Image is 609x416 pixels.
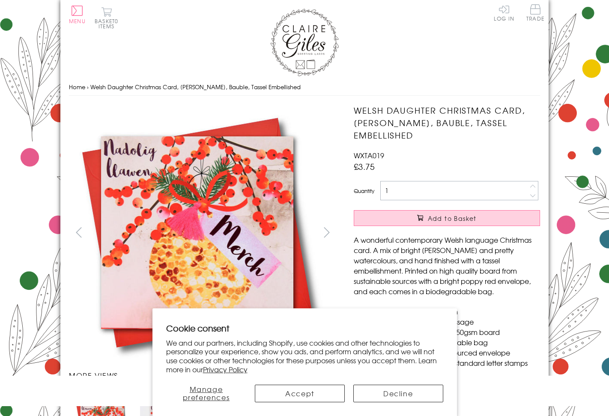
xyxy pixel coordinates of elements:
[354,160,375,172] span: £3.75
[317,223,337,242] button: next
[99,17,118,30] span: 0 items
[494,4,514,21] a: Log In
[166,338,443,374] p: We and our partners, including Shopify, use cookies and other technologies to personalize your ex...
[69,17,86,25] span: Menu
[69,78,540,96] nav: breadcrumbs
[166,385,246,402] button: Manage preferences
[354,150,384,160] span: WXTA019
[69,223,88,242] button: prev
[354,104,540,141] h1: Welsh Daughter Christmas Card, [PERSON_NAME], Bauble, Tassel Embellished
[69,104,326,361] img: Welsh Daughter Christmas Card, Nadolig Llawen Merch, Bauble, Tassel Embellished
[354,187,374,195] label: Quantity
[270,9,339,76] img: Claire Giles Greetings Cards
[69,6,86,24] button: Menu
[354,235,540,296] p: A wonderful contemporary Welsh language Christmas card. A mix of bright [PERSON_NAME] and pretty ...
[90,83,301,91] span: Welsh Daughter Christmas Card, [PERSON_NAME], Bauble, Tassel Embellished
[87,83,89,91] span: ›
[183,384,230,402] span: Manage preferences
[526,4,544,23] a: Trade
[69,83,85,91] a: Home
[526,4,544,21] span: Trade
[255,385,345,402] button: Accept
[354,210,540,226] button: Add to Basket
[353,385,443,402] button: Decline
[337,104,594,362] img: Welsh Daughter Christmas Card, Nadolig Llawen Merch, Bauble, Tassel Embellished
[362,306,540,317] li: Dimensions: 150mm x 150mm
[166,322,443,334] h2: Cookie consent
[428,214,477,223] span: Add to Basket
[95,7,118,29] button: Basket0 items
[69,370,337,380] h3: More views
[203,364,248,374] a: Privacy Policy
